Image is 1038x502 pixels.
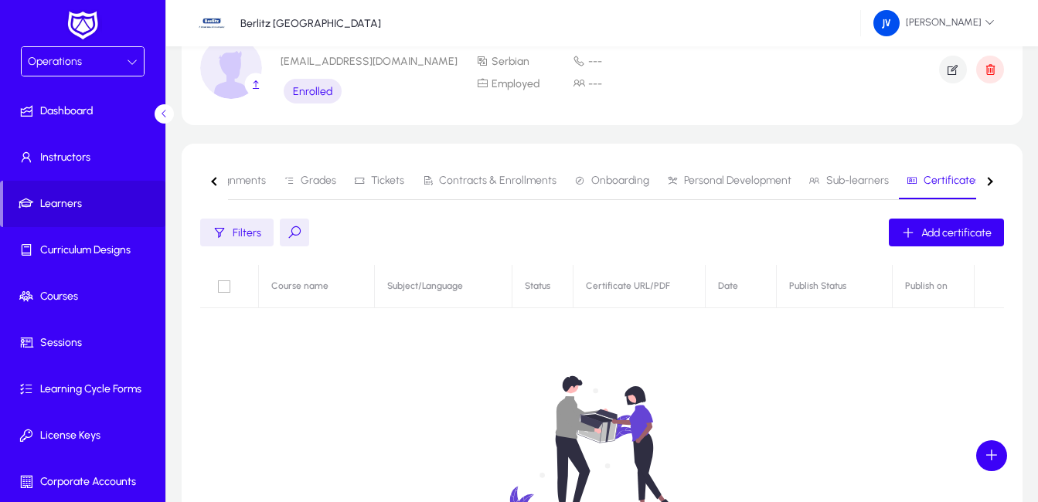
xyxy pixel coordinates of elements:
span: Serbian [492,55,529,68]
span: Dashboard [3,103,168,119]
span: Contracts & Enrollments [439,175,556,186]
span: Instructors [3,150,168,165]
span: Add certificate [921,226,992,239]
a: Dashboard [3,88,168,134]
p: [EMAIL_ADDRESS][DOMAIN_NAME] [281,54,458,70]
span: Sub-learners [826,175,889,186]
button: Add certificate [889,219,1004,246]
span: Learning Cycle Forms [3,382,168,397]
p: Berlitz [GEOGRAPHIC_DATA] [240,17,381,30]
span: Sessions [3,335,168,351]
img: white-logo.png [63,9,102,42]
span: Filters [233,226,261,239]
img: profile_image [200,37,262,99]
span: [PERSON_NAME] [873,10,995,36]
span: License Keys [3,428,168,443]
span: Corporate Accounts [3,474,168,490]
span: Certificates [924,175,980,186]
img: 162.png [873,10,900,36]
span: Grades [301,175,336,186]
a: Curriculum Designs [3,227,168,273]
span: Operations [28,55,82,68]
button: [PERSON_NAME] [861,9,1007,37]
span: --- [588,55,602,68]
img: 34.jpg [197,8,226,38]
span: Onboarding [591,175,649,186]
span: --- [588,77,602,90]
a: License Keys [3,412,168,459]
a: Learning Cycle Forms [3,366,168,412]
a: Courses [3,273,168,320]
span: Employed [492,77,539,90]
span: Tickets [371,175,404,186]
span: Courses [3,289,168,304]
span: Personal Development [684,175,791,186]
span: Curriculum Designs [3,243,168,258]
a: Instructors [3,134,168,181]
p: Goca Basic [281,32,458,48]
span: Learners [3,196,165,212]
a: Sessions [3,320,168,366]
button: Filters [200,219,274,246]
span: Enrolled [293,85,332,98]
span: Assignments [205,175,266,186]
